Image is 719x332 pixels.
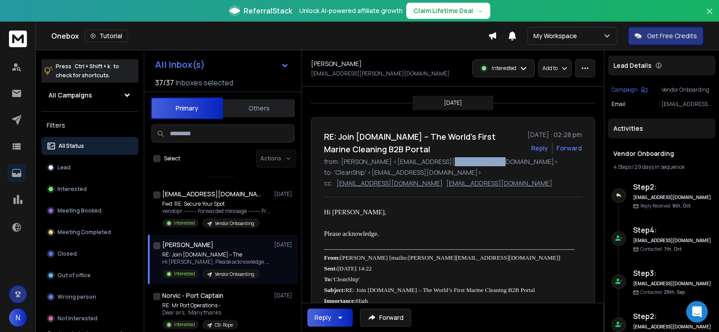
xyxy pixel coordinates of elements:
p: Vendor Onboarding [661,86,712,93]
div: Onebox [51,30,488,42]
h6: [EMAIL_ADDRESS][DOMAIN_NAME] [633,280,712,287]
p: Interested [492,65,516,72]
p: CS- Rope [215,322,233,328]
span: ReferralStack [244,5,292,16]
div: Reply [315,313,331,322]
p: Not Interested [58,315,98,322]
p: Contacted [640,289,685,296]
b: Importance: [324,297,356,304]
p: cc: [324,179,333,188]
h6: Step 4 : [633,225,712,235]
button: Lead [41,159,138,177]
button: Out of office [41,266,138,284]
p: Lead [58,164,71,171]
button: Meeting Booked [41,202,138,220]
button: Campaign [612,86,648,93]
p: Fwd: RE: Secure Your Spot [162,200,270,208]
button: All Campaigns [41,86,138,104]
b: Sent: [324,265,337,272]
button: Reply [531,144,548,153]
button: N [9,309,27,327]
div: Forward [556,144,582,153]
p: [DATE] [274,241,294,248]
p: All Status [58,142,84,150]
span: 4 Steps [613,163,631,171]
button: Reply [307,309,353,327]
p: [DATE] [274,190,294,198]
span: 37 / 37 [155,77,174,88]
span: 29th, Sep [664,289,685,295]
h1: [EMAIL_ADDRESS][DOMAIN_NAME] [162,190,261,199]
span: → [477,6,483,15]
h6: Step 2 : [633,181,712,192]
p: [EMAIL_ADDRESS][PERSON_NAME][DOMAIN_NAME] [311,70,449,77]
button: Interested [41,180,138,198]
h3: Inboxes selected [176,77,233,88]
button: Wrong person [41,288,138,306]
p: Out of office [58,272,91,279]
h6: [EMAIL_ADDRESS][DOMAIN_NAME] [633,237,712,244]
p: Reply Received [640,203,691,209]
p: Hi [PERSON_NAME], Please acknowledge. From: [162,258,270,266]
p: Lead Details [613,61,652,70]
p: [DATE] [274,292,294,299]
p: to: 'CleanShip' <[EMAIL_ADDRESS][DOMAIN_NAME]> [324,168,582,177]
h1: All Inbox(s) [155,60,205,69]
p: [EMAIL_ADDRESS][DOMAIN_NAME] [446,179,552,188]
p: Email [612,101,626,108]
div: | [613,164,710,171]
p: Campaign [612,86,638,93]
p: Add to [542,65,558,72]
p: Interested [174,220,195,226]
button: Close banner [704,5,715,27]
button: All Status [41,137,138,155]
h6: Step 2 : [633,311,712,322]
p: Contacted [640,246,682,252]
p: Vendor Onboarding [215,220,254,227]
p: Vendor Onboarding [215,271,254,278]
button: Closed [41,245,138,263]
button: Meeting Completed [41,223,138,241]
h1: Norvic - Port Captain [162,291,223,300]
h3: Filters [41,119,138,132]
button: Primary [151,97,223,119]
p: RE: Mr Port Operations - [162,302,238,309]
p: from: [PERSON_NAME] <[EMAIL_ADDRESS][PERSON_NAME][DOMAIN_NAME]> [324,157,582,166]
p: Interested [174,321,195,328]
p: vendopr ---------- Forwarded message --------- From: <[PERSON_NAME][EMAIL_ADDRESS][DOMAIN_NAME] [162,208,270,215]
h6: [EMAIL_ADDRESS][DOMAIN_NAME] [633,323,712,330]
span: 9th, Oct [672,203,691,209]
p: Interested [58,186,87,193]
p: [DATE] [444,99,462,106]
span: 29 days in sequence [635,163,684,171]
div: Activities [608,119,715,138]
p: Press to check for shortcuts. [56,62,119,80]
span: Hi [PERSON_NAME], [324,208,386,216]
p: [EMAIL_ADDRESS][DOMAIN_NAME] [337,179,443,188]
button: Others [223,98,295,118]
button: Get Free Credits [628,27,703,45]
p: Meeting Booked [58,207,102,214]
p: Interested [174,270,195,277]
label: Select [164,155,180,162]
h1: Vendor Onboarding [613,149,710,158]
span: Ctrl + Shift + k [73,61,111,71]
button: All Inbox(s) [148,56,296,74]
button: Claim Lifetime Deal→ [406,3,490,19]
h1: All Campaigns [49,91,92,100]
p: Meeting Completed [58,229,111,236]
p: Dear sirs, Many thanks [162,309,238,316]
button: Not Interested [41,310,138,328]
h1: [PERSON_NAME] [311,59,362,68]
h6: Step 3 : [633,268,712,279]
p: RE: Join [DOMAIN_NAME] – The [162,251,270,258]
p: Get Free Credits [647,31,697,40]
b: Subject: [324,287,345,293]
h1: RE: Join [DOMAIN_NAME] – The World’s First Marine Cleaning B2B Portal [324,130,522,155]
div: Open Intercom Messenger [686,301,708,323]
p: [DATE] : 02:28 pm [528,130,582,139]
p: [EMAIL_ADDRESS][DOMAIN_NAME] [661,101,712,108]
button: Forward [360,309,411,327]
